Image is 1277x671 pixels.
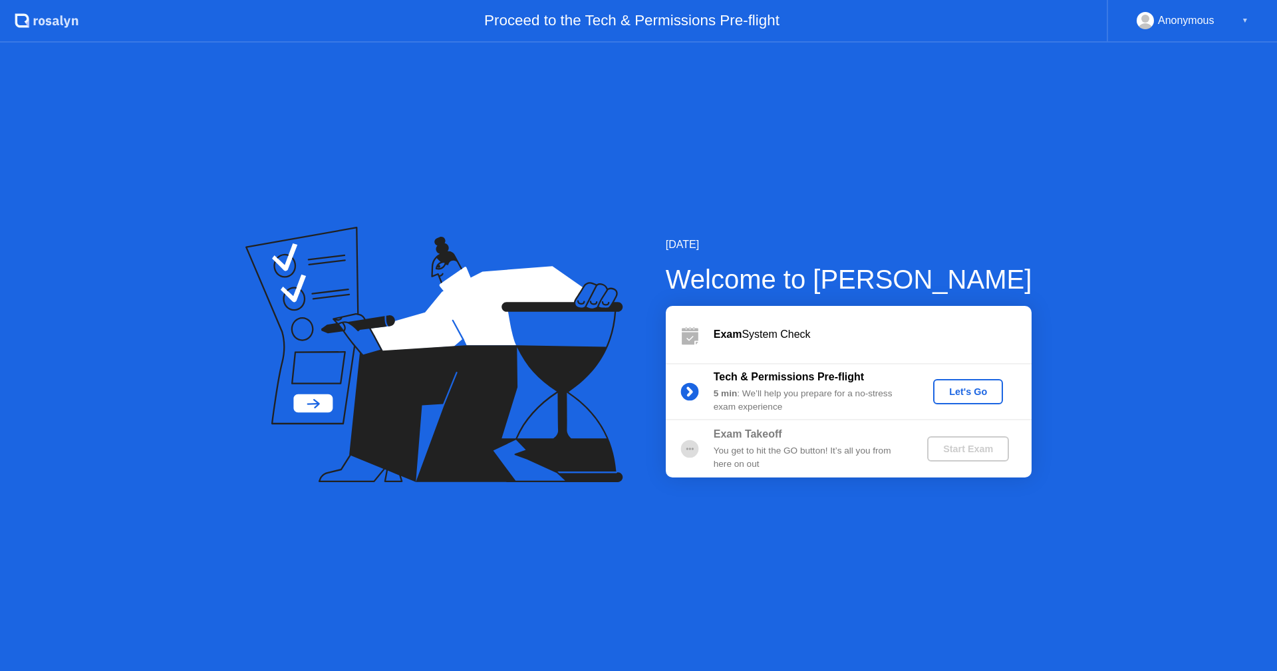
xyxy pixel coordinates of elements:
button: Start Exam [927,436,1009,462]
div: Welcome to [PERSON_NAME] [666,259,1032,299]
div: : We’ll help you prepare for a no-stress exam experience [714,387,905,414]
b: Tech & Permissions Pre-flight [714,371,864,382]
button: Let's Go [933,379,1003,404]
b: 5 min [714,388,738,398]
div: You get to hit the GO button! It’s all you from here on out [714,444,905,471]
div: System Check [714,327,1032,342]
b: Exam Takeoff [714,428,782,440]
div: Anonymous [1158,12,1214,29]
div: Let's Go [938,386,998,397]
div: ▼ [1242,12,1248,29]
div: [DATE] [666,237,1032,253]
b: Exam [714,329,742,340]
div: Start Exam [932,444,1004,454]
